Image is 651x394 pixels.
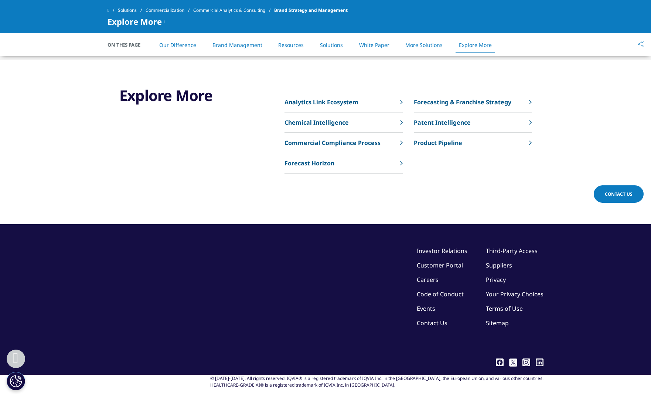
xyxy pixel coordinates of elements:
a: Events [417,304,435,313]
h3: Explore More [119,86,243,105]
a: Solutions [118,4,146,17]
a: Solutions [320,41,343,48]
a: Analytics Link Ecosystem [284,92,402,112]
a: Explore More [459,41,492,48]
a: Patent Intelligence [414,112,532,133]
button: Impostazioni cookie [7,372,25,390]
p: Product Pipeline [414,138,462,147]
a: Commercial Analytics & Consulting [193,4,274,17]
a: Commercialization [146,4,193,17]
a: Sitemap [486,319,509,327]
p: Forecast Horizon [284,159,334,168]
a: Our Difference [159,41,196,48]
a: White Paper [359,41,389,48]
span: Explore More [108,17,162,26]
a: Privacy [486,276,506,284]
a: Code of Conduct [417,290,464,298]
p: Patent Intelligence [414,118,471,127]
a: Third-Party Access [486,247,538,255]
a: Terms of Use [486,304,523,313]
a: More Solutions [405,41,443,48]
a: Contact Us [594,185,644,203]
span: On This Page [108,41,148,48]
a: Forecasting & Franchise Strategy [414,92,532,112]
p: Analytics Link Ecosystem [284,98,358,107]
a: Resources [278,41,304,48]
a: Contact Us [417,319,447,327]
a: Chemical Intelligence [284,112,402,133]
span: Brand Strategy and Management [274,4,348,17]
a: Customer Portal [417,261,463,269]
a: Brand Management [212,41,262,48]
a: Suppliers [486,261,512,269]
span: Contact Us [605,191,633,197]
a: Commercial Compliance Process [284,133,402,153]
a: Investor Relations [417,247,467,255]
a: Forecast Horizon [284,153,402,174]
a: Careers [417,276,439,284]
p: Chemical Intelligence [284,118,349,127]
div: © [DATE]-[DATE]. All rights reserved. IQVIA® is a registered trademark of IQVIA Inc. in the [GEOG... [210,375,543,388]
a: Product Pipeline [414,133,532,153]
p: Commercial Compliance Process [284,138,381,147]
a: Your Privacy Choices [486,290,543,298]
p: Forecasting & Franchise Strategy [414,98,511,107]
